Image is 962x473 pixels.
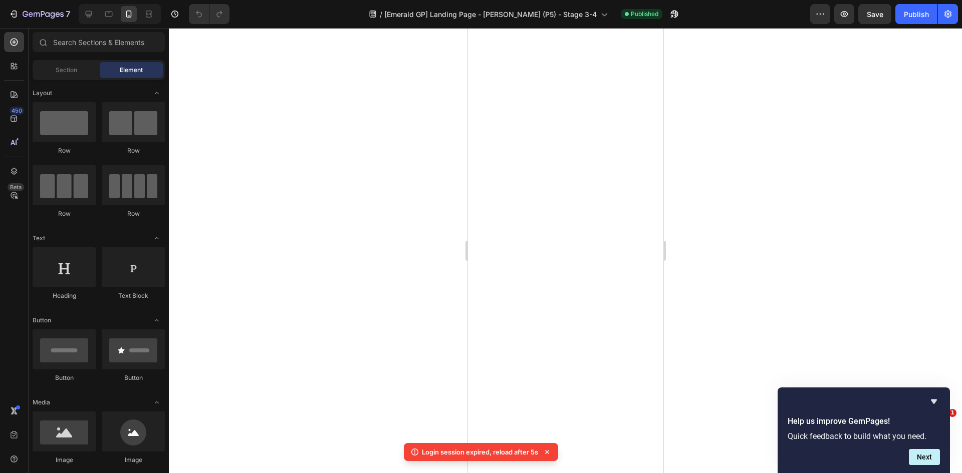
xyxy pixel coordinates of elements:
span: Layout [33,89,52,98]
span: Media [33,398,50,407]
div: Button [102,373,165,382]
span: Toggle open [149,85,165,101]
p: Quick feedback to build what you need. [788,431,940,441]
span: [Emerald GP] Landing Page - [PERSON_NAME] (P5) - Stage 3-4 [384,9,597,20]
div: Row [102,146,165,155]
span: Text [33,234,45,243]
button: Next question [909,449,940,465]
div: Help us improve GemPages! [788,395,940,465]
p: Login session expired, reload after 5s [422,447,538,457]
div: Text Block [102,291,165,300]
input: Search Sections & Elements [33,32,165,52]
h2: Help us improve GemPages! [788,415,940,427]
div: 450 [10,107,24,115]
div: Image [33,455,96,464]
iframe: Design area [468,28,663,473]
span: 1 [948,409,956,417]
button: Hide survey [928,395,940,407]
span: Toggle open [149,312,165,328]
div: Publish [904,9,929,20]
span: Element [120,66,143,75]
div: Row [102,209,165,218]
div: Heading [33,291,96,300]
span: Save [867,10,883,19]
button: Save [858,4,891,24]
div: Row [33,209,96,218]
div: Undo/Redo [189,4,229,24]
button: 7 [4,4,75,24]
div: Beta [8,183,24,191]
button: Publish [895,4,937,24]
div: Button [33,373,96,382]
span: Section [56,66,77,75]
div: Row [33,146,96,155]
p: 7 [66,8,70,20]
span: Toggle open [149,230,165,246]
span: / [380,9,382,20]
span: Toggle open [149,394,165,410]
span: Button [33,316,51,325]
span: Published [631,10,658,19]
div: Image [102,455,165,464]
